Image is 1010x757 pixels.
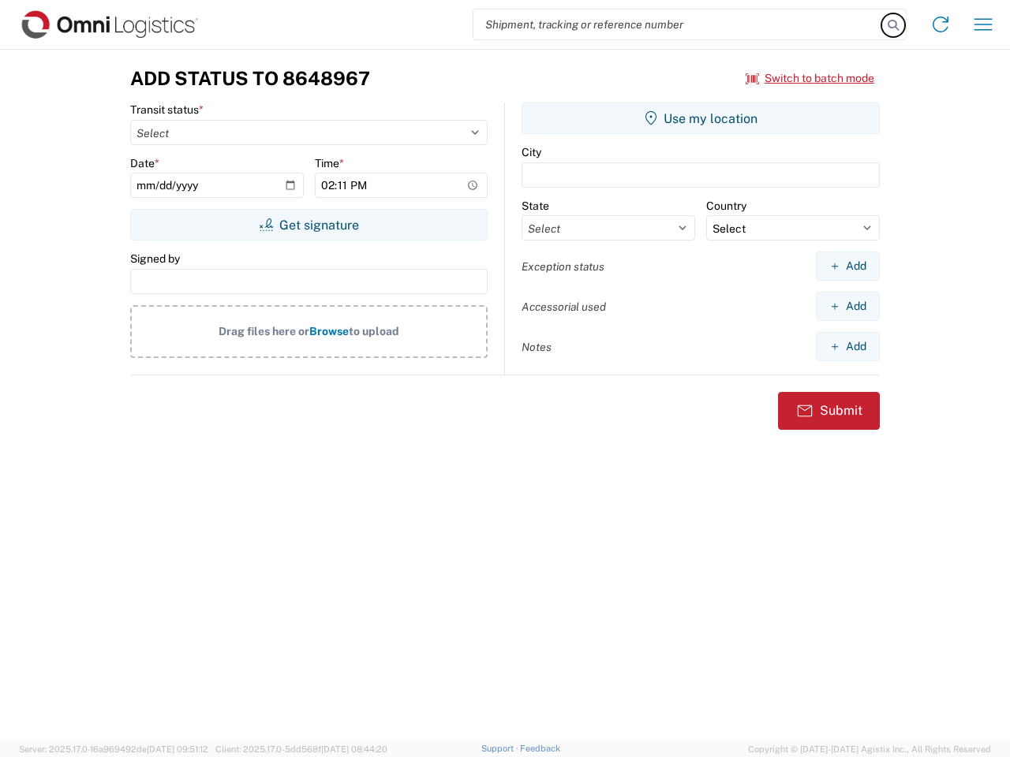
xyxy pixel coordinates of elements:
[522,145,541,159] label: City
[522,259,604,274] label: Exception status
[746,65,874,91] button: Switch to batch mode
[130,156,159,170] label: Date
[130,67,370,90] h3: Add Status to 8648967
[522,199,549,213] label: State
[349,325,399,337] span: to upload
[215,744,387,754] span: Client: 2025.17.0-5dd568f
[309,325,349,337] span: Browse
[481,744,521,753] a: Support
[816,332,880,361] button: Add
[19,744,208,754] span: Server: 2025.17.0-16a969492de
[315,156,344,170] label: Time
[130,103,204,117] label: Transit status
[522,103,880,134] button: Use my location
[321,744,387,754] span: [DATE] 08:44:20
[706,199,746,213] label: Country
[520,744,560,753] a: Feedback
[473,9,882,39] input: Shipment, tracking or reference number
[522,340,552,354] label: Notes
[130,252,180,266] label: Signed by
[778,392,880,430] button: Submit
[816,252,880,281] button: Add
[522,300,606,314] label: Accessorial used
[130,209,488,241] button: Get signature
[748,742,991,756] span: Copyright © [DATE]-[DATE] Agistix Inc., All Rights Reserved
[147,744,208,754] span: [DATE] 09:51:12
[219,325,309,337] span: Drag files here or
[816,292,880,321] button: Add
